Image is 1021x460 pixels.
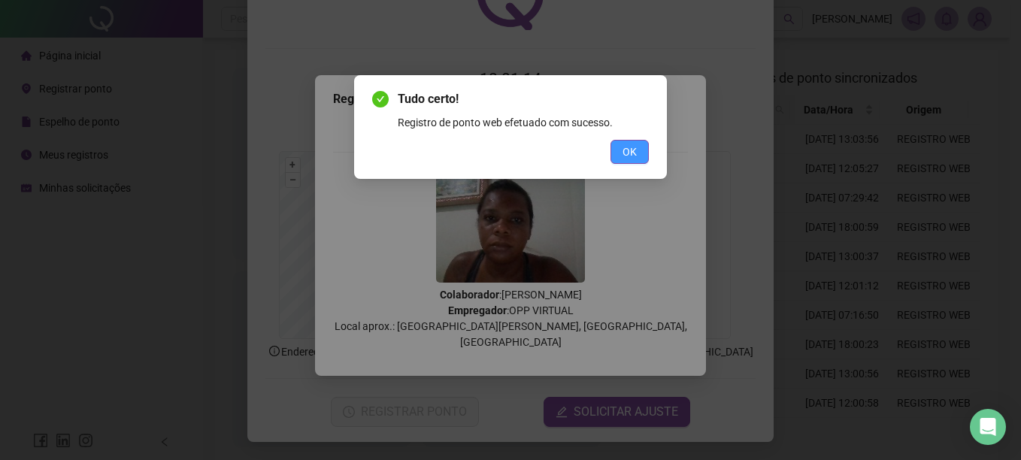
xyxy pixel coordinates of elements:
button: OK [610,140,649,164]
div: Open Intercom Messenger [970,409,1006,445]
div: Registro de ponto web efetuado com sucesso. [398,114,649,131]
span: Tudo certo! [398,90,649,108]
span: check-circle [372,91,389,107]
span: OK [623,144,637,160]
